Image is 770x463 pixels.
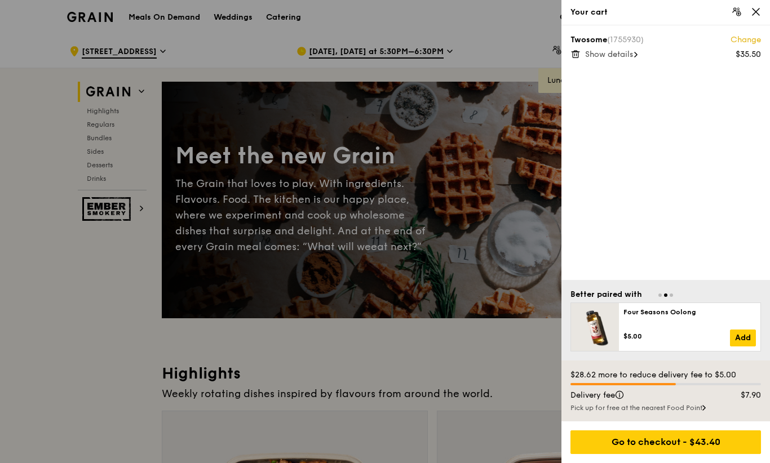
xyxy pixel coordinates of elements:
div: $5.00 [623,332,730,341]
div: Go to checkout - $43.40 [570,430,761,454]
div: $35.50 [736,49,761,60]
div: Delivery fee [564,390,717,401]
div: Pick up for free at the nearest Food Point [570,403,761,412]
div: Your cart [570,7,761,18]
div: Better paired with [570,289,642,300]
span: (1755930) [607,35,644,44]
a: Change [731,34,761,46]
div: $7.90 [717,390,768,401]
span: Go to slide 2 [664,293,667,297]
div: Twosome [570,34,761,46]
span: Go to slide 3 [670,293,673,297]
span: Show details [585,50,633,59]
div: $28.62 more to reduce delivery fee to $5.00 [570,369,761,381]
div: Four Seasons Oolong [623,308,756,317]
span: Go to slide 1 [658,293,662,297]
a: Add [730,330,756,346]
